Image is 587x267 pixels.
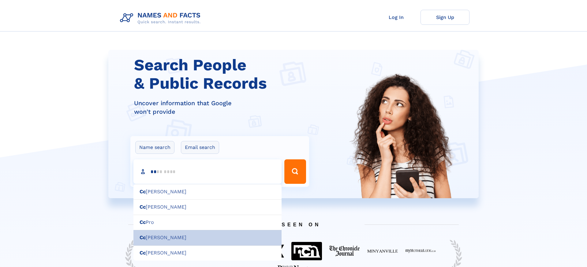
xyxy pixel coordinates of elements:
[140,250,146,256] b: Cc
[118,10,206,26] img: Logo Names and Facts
[329,246,360,257] img: Featured on The Chronicle Journal
[133,184,282,200] div: [PERSON_NAME]
[346,72,459,229] img: Search People and Public records
[133,215,282,230] div: Pro
[119,214,468,235] span: AS SEEN ON
[133,159,282,184] input: search input
[372,10,421,25] a: Log In
[367,249,398,253] img: Featured on Minyanville
[140,204,146,210] b: Cc
[133,230,282,246] div: [PERSON_NAME]
[133,245,282,261] div: [PERSON_NAME]
[405,249,436,253] img: Featured on My Mother Lode
[140,189,146,195] b: Cc
[135,141,174,154] label: Name search
[134,99,313,116] div: Uncover information that Google won't provide
[134,56,313,93] h1: Search People & Public Records
[284,159,306,184] button: Search Button
[291,242,322,260] img: Featured on NCN
[181,141,219,154] label: Email search
[133,199,282,215] div: [PERSON_NAME]
[140,219,146,225] b: Cc
[140,235,146,240] b: Cc
[421,10,469,25] a: Sign Up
